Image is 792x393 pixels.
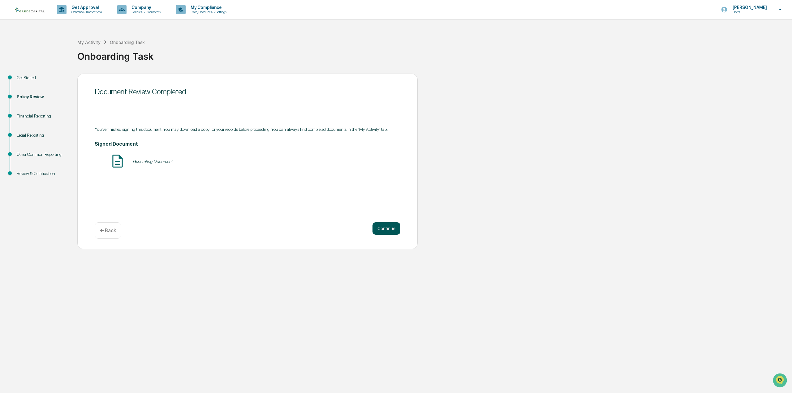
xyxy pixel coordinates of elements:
[77,46,789,62] div: Onboarding Task
[17,170,67,177] div: Review & Certification
[133,159,173,164] div: Generating Document
[67,5,105,10] p: Get Approval
[17,94,67,100] div: Policy Review
[4,75,42,87] a: 🖐️Preclearance
[95,127,400,132] div: You've finished signing this document. You may download a copy for your records before proceeding...
[186,5,230,10] p: My Compliance
[127,5,164,10] p: Company
[42,75,79,87] a: 🗄️Attestations
[110,153,125,169] img: Document Icon
[12,90,39,96] span: Data Lookup
[372,222,400,235] button: Continue
[127,10,164,14] p: Policies & Documents
[6,47,17,58] img: 1746055101610-c473b297-6a78-478c-a979-82029cc54cd1
[95,87,400,96] div: Document Review Completed
[100,228,116,233] p: ← Back
[772,373,789,389] iframe: Open customer support
[17,75,67,81] div: Get Started
[17,151,67,158] div: Other Common Reporting
[95,141,400,147] h4: Signed Document
[51,78,77,84] span: Attestations
[44,105,75,109] a: Powered byPylon
[67,10,105,14] p: Content & Transactions
[4,87,41,98] a: 🔎Data Lookup
[15,7,45,13] img: logo
[6,90,11,95] div: 🔎
[728,5,770,10] p: [PERSON_NAME]
[16,28,102,35] input: Clear
[728,10,770,14] p: Users
[17,113,67,119] div: Financial Reporting
[21,47,101,53] div: Start new chat
[105,49,113,57] button: Start new chat
[12,78,40,84] span: Preclearance
[77,40,101,45] div: My Activity
[6,13,113,23] p: How can we help?
[45,79,50,83] div: 🗄️
[62,105,75,109] span: Pylon
[17,132,67,139] div: Legal Reporting
[110,40,145,45] div: Onboarding Task
[21,53,78,58] div: We're available if you need us!
[186,10,230,14] p: Data, Deadlines & Settings
[6,79,11,83] div: 🖐️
